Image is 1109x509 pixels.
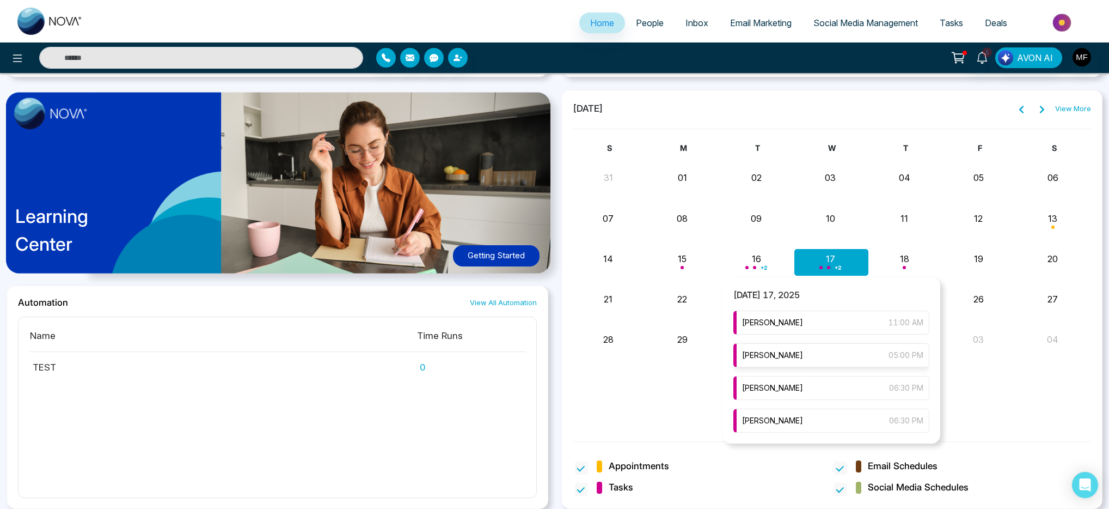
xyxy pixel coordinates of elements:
span: [DATE] [573,102,603,116]
button: AVON AI [995,47,1062,68]
img: Nova CRM Logo [17,8,83,35]
button: 19 [974,252,983,265]
button: 26 [973,293,984,306]
button: 21 [604,293,612,306]
a: Home [579,13,625,33]
button: 12 [974,212,983,225]
span: Tasks [609,481,633,495]
button: 02 [751,171,762,184]
span: Email Marketing [730,17,792,28]
span: AVON AI [1017,51,1053,64]
button: Getting Started [453,245,540,266]
button: 04 [1047,333,1058,346]
img: Market-place.gif [1024,10,1102,35]
a: Tasks [929,13,974,33]
button: 04 [899,171,910,184]
th: Time Runs [416,328,525,352]
span: 06:30 PM [889,415,923,427]
th: Name [29,328,416,352]
span: 11:00 AM [889,317,923,329]
span: [DATE] 17, 2025 [733,289,800,300]
span: [PERSON_NAME] [742,382,803,394]
span: [PERSON_NAME] [742,349,803,361]
span: Tasks [940,17,963,28]
button: 20 [1047,252,1058,265]
h2: Automation [18,297,68,308]
button: 28 [603,333,614,346]
button: 03 [973,333,984,346]
p: Learning Center [15,202,88,258]
a: Social Media Management [802,13,929,33]
div: Open Intercom Messenger [1072,472,1098,498]
span: 5 [982,47,992,57]
button: 29 [677,333,688,346]
span: S [607,143,612,153]
span: Deals [985,17,1007,28]
a: Inbox [675,13,719,33]
span: W [828,143,836,153]
span: [PERSON_NAME] [742,317,803,329]
button: 22 [677,293,687,306]
span: S [1052,143,1057,153]
img: image [14,98,87,130]
a: View All Automation [470,298,537,308]
span: People [636,17,664,28]
button: 31 [604,171,613,184]
a: People [625,13,675,33]
span: 05:00 PM [889,349,923,361]
button: 07 [603,212,614,225]
img: User Avatar [1073,48,1091,66]
span: M [680,143,687,153]
a: Deals [974,13,1018,33]
span: Appointments [609,459,669,474]
button: 27 [1047,293,1058,306]
span: T [755,143,760,153]
span: + 2 [761,265,767,270]
span: Social Media Management [813,17,918,28]
span: Email Schedules [868,459,938,474]
img: Lead Flow [998,50,1013,65]
td: TEST [29,352,416,374]
button: 14 [603,252,613,265]
button: 06 [1047,171,1058,184]
span: [PERSON_NAME] [742,415,803,427]
span: Home [590,17,614,28]
span: F [978,143,982,153]
button: 05 [973,171,984,184]
button: 01 [678,171,687,184]
span: 06:30 PM [889,382,923,394]
button: 08 [677,212,688,225]
button: 03 [825,171,836,184]
a: Email Marketing [719,13,802,33]
button: 09 [751,212,762,225]
td: 0 [416,352,525,374]
div: Month View [573,142,1092,428]
a: View More [1055,104,1091,114]
span: Social Media Schedules [868,481,969,495]
span: T [903,143,908,153]
a: 5 [969,47,995,66]
span: + 2 [835,265,841,270]
a: LearningCenterGetting Started [7,90,548,286]
button: 11 [900,212,908,225]
button: 10 [826,212,835,225]
span: Inbox [685,17,708,28]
